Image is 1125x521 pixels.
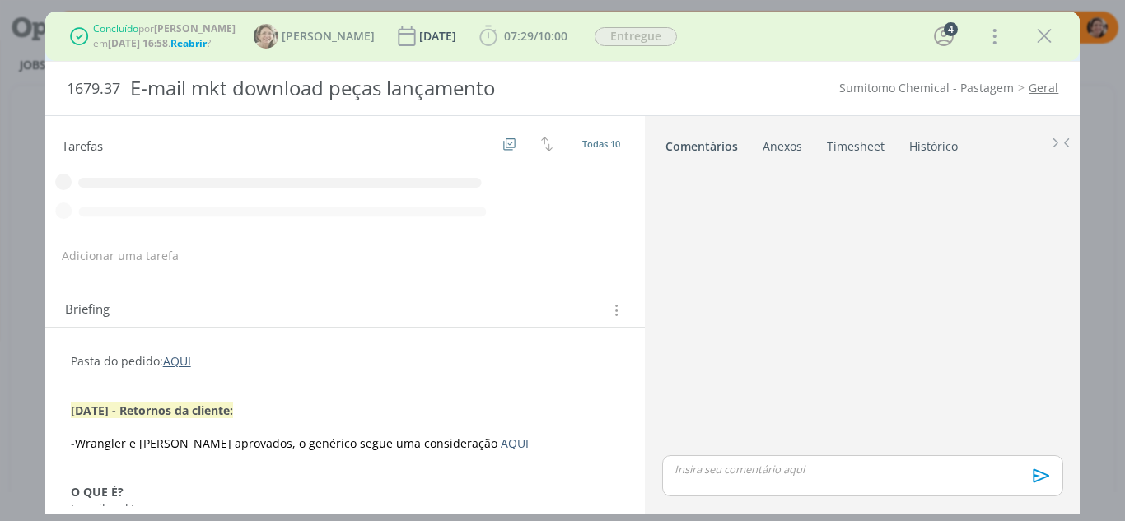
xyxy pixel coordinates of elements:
[944,22,958,36] div: 4
[154,21,236,35] b: [PERSON_NAME]
[908,131,959,155] a: Histórico
[419,30,460,42] div: [DATE]
[839,80,1014,95] a: Sumitomo Chemical - Pastagem
[65,300,110,321] span: Briefing
[67,80,120,98] span: 1679.37
[71,484,124,500] strong: O QUE É?
[71,353,620,370] p: Pasta do pedido:
[45,12,1081,514] div: dialog
[665,131,739,155] a: Comentários
[931,23,957,49] button: 4
[93,21,138,35] span: Concluído
[163,353,191,369] a: AQUI
[61,241,180,271] button: Adicionar uma tarefa
[501,435,529,451] a: AQUI
[170,36,207,50] span: Reabrir
[71,500,620,517] p: E-mails mkt
[71,468,620,484] p: -----------------------------------------------
[93,21,236,51] div: por em . ?
[124,68,638,109] div: E-mail mkt download peças lançamento
[541,137,553,151] img: arrow-down-up.svg
[1029,80,1058,95] a: Geral
[75,435,497,451] span: Wrangler e [PERSON_NAME] aprovados, o genérico segue uma consideração
[826,131,885,155] a: Timesheet
[71,402,233,418] strong: [DATE] - Retornos da cliente:
[108,36,168,50] b: [DATE] 16:58
[763,138,802,155] div: Anexos
[582,137,620,150] span: Todas 10
[62,134,103,154] span: Tarefas
[71,435,620,452] p: -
